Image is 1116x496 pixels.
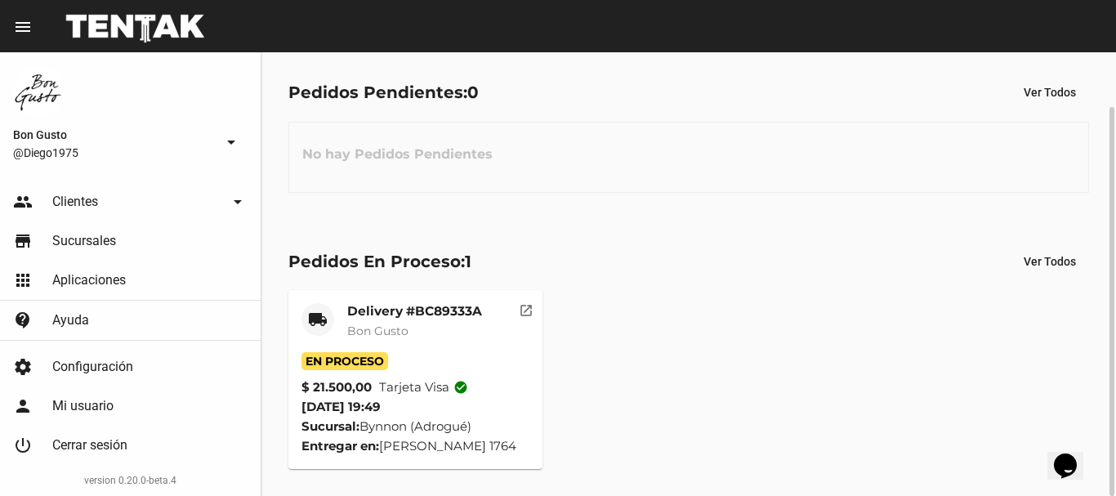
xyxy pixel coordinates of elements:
button: Ver Todos [1011,78,1089,107]
mat-icon: contact_support [13,311,33,330]
span: Bon Gusto [13,125,215,145]
span: 1 [465,252,471,271]
span: Cerrar sesión [52,437,127,454]
span: Sucursales [52,233,116,249]
span: Mi usuario [52,398,114,414]
div: [PERSON_NAME] 1764 [301,436,529,456]
mat-icon: settings [13,357,33,377]
mat-icon: apps [13,270,33,290]
mat-card-title: Delivery #BC89333A [347,303,482,319]
div: Pedidos En Proceso: [288,248,471,275]
strong: Entregar en: [301,438,379,454]
mat-icon: check_circle [453,380,468,395]
span: En Proceso [301,352,388,370]
iframe: chat widget [1047,431,1100,480]
strong: $ 21.500,00 [301,378,372,397]
span: @Diego1975 [13,145,215,161]
strong: Sucursal: [301,418,359,434]
span: Configuración [52,359,133,375]
span: Bon Gusto [347,324,408,338]
mat-icon: arrow_drop_down [228,192,248,212]
mat-icon: local_shipping [308,310,328,329]
div: version 0.20.0-beta.4 [13,472,248,489]
span: Tarjeta visa [379,378,468,397]
h3: No hay Pedidos Pendientes [289,130,506,179]
mat-icon: people [13,192,33,212]
img: 8570adf9-ca52-4367-b116-ae09c64cf26e.jpg [13,65,65,118]
mat-icon: menu [13,17,33,37]
div: Pedidos Pendientes: [288,79,479,105]
mat-icon: arrow_drop_down [221,132,241,152]
mat-icon: person [13,396,33,416]
span: [DATE] 19:49 [301,399,381,414]
span: Aplicaciones [52,272,126,288]
button: Ver Todos [1011,247,1089,276]
span: 0 [467,83,479,102]
span: Ver Todos [1024,86,1076,99]
div: Bynnon (Adrogué) [301,417,529,436]
span: Clientes [52,194,98,210]
mat-icon: store [13,231,33,251]
mat-icon: open_in_new [519,301,533,315]
span: Ayuda [52,312,89,328]
mat-icon: power_settings_new [13,436,33,455]
span: Ver Todos [1024,255,1076,268]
